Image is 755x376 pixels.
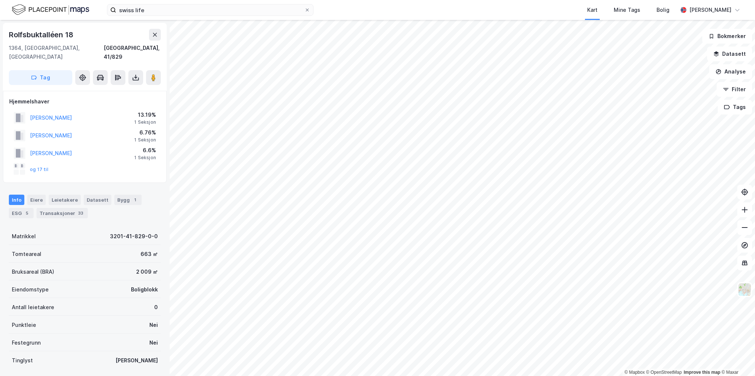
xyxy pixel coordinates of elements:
[702,29,752,44] button: Bokmerker
[689,6,731,14] div: [PERSON_NAME]
[131,285,158,294] div: Boligblokk
[141,250,158,259] div: 663 ㎡
[104,44,161,61] div: [GEOGRAPHIC_DATA], 41/829
[717,82,752,97] button: Filter
[134,110,156,119] div: 13.19%
[12,338,41,347] div: Festegrunn
[27,195,46,205] div: Eiere
[12,3,89,16] img: logo.f888ab2527a4732fd821a326f86c7f29.svg
[738,283,752,297] img: Z
[9,208,34,218] div: ESG
[624,370,645,375] a: Mapbox
[614,6,640,14] div: Mine Tags
[718,341,755,376] iframe: Chat Widget
[684,370,720,375] a: Improve this map
[134,146,156,155] div: 6.6%
[12,356,33,365] div: Tinglyst
[149,321,158,329] div: Nei
[134,128,156,137] div: 6.76%
[718,100,752,114] button: Tags
[110,232,158,241] div: 3201-41-829-0-0
[12,267,54,276] div: Bruksareal (BRA)
[657,6,669,14] div: Bolig
[9,70,72,85] button: Tag
[12,303,54,312] div: Antall leietakere
[9,97,160,106] div: Hjemmelshaver
[49,195,81,205] div: Leietakere
[116,4,304,16] input: Søk på adresse, matrikkel, gårdeiere, leietakere eller personer
[12,250,41,259] div: Tomteareal
[84,195,111,205] div: Datasett
[587,6,598,14] div: Kart
[12,321,36,329] div: Punktleie
[77,209,85,217] div: 33
[709,64,752,79] button: Analyse
[646,370,682,375] a: OpenStreetMap
[37,208,88,218] div: Transaksjoner
[134,155,156,161] div: 1 Seksjon
[9,195,24,205] div: Info
[707,47,752,61] button: Datasett
[149,338,158,347] div: Nei
[114,195,142,205] div: Bygg
[131,196,139,204] div: 1
[154,303,158,312] div: 0
[134,137,156,143] div: 1 Seksjon
[134,119,156,125] div: 1 Seksjon
[9,44,104,61] div: 1364, [GEOGRAPHIC_DATA], [GEOGRAPHIC_DATA]
[23,209,31,217] div: 5
[136,267,158,276] div: 2 009 ㎡
[9,29,75,41] div: Rolfsbuktalléen 18
[12,232,36,241] div: Matrikkel
[12,285,49,294] div: Eiendomstype
[115,356,158,365] div: [PERSON_NAME]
